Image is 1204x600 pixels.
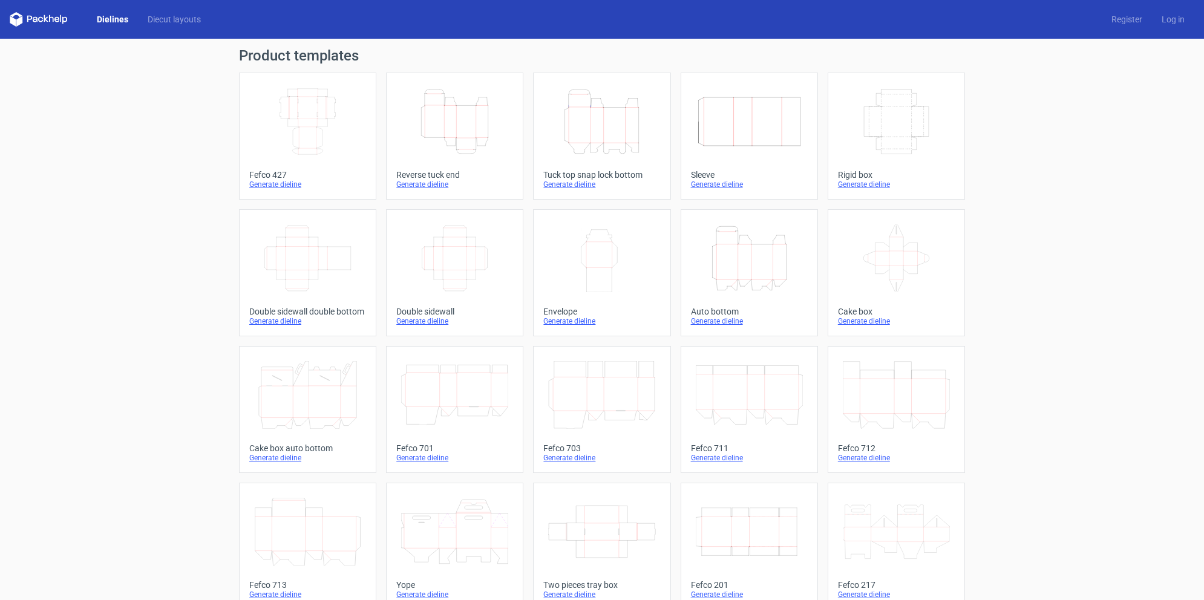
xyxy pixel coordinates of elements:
div: Generate dieline [838,180,955,189]
div: Generate dieline [543,590,660,599]
a: Double sidewallGenerate dieline [386,209,523,336]
div: Fefco 701 [396,443,513,453]
div: Generate dieline [691,316,808,326]
div: Generate dieline [691,590,808,599]
div: Generate dieline [396,316,513,326]
div: Yope [396,580,513,590]
a: Diecut layouts [138,13,211,25]
div: Fefco 703 [543,443,660,453]
div: Generate dieline [543,180,660,189]
div: Auto bottom [691,307,808,316]
a: Rigid boxGenerate dieline [828,73,965,200]
div: Two pieces tray box [543,580,660,590]
div: Double sidewall [396,307,513,316]
div: Generate dieline [838,453,955,463]
div: Generate dieline [249,180,366,189]
div: Generate dieline [396,453,513,463]
div: Fefco 713 [249,580,366,590]
div: Double sidewall double bottom [249,307,366,316]
div: Generate dieline [543,453,660,463]
div: Fefco 711 [691,443,808,453]
div: Generate dieline [691,453,808,463]
a: Dielines [87,13,138,25]
a: Cake box auto bottomGenerate dieline [239,346,376,473]
a: Fefco 701Generate dieline [386,346,523,473]
div: Tuck top snap lock bottom [543,170,660,180]
div: Generate dieline [249,590,366,599]
div: Reverse tuck end [396,170,513,180]
h1: Product templates [239,48,965,63]
a: Reverse tuck endGenerate dieline [386,73,523,200]
div: Generate dieline [691,180,808,189]
a: Log in [1152,13,1194,25]
a: EnvelopeGenerate dieline [533,209,670,336]
div: Generate dieline [838,316,955,326]
a: Fefco 703Generate dieline [533,346,670,473]
div: Fefco 712 [838,443,955,453]
div: Fefco 427 [249,170,366,180]
div: Generate dieline [249,316,366,326]
div: Rigid box [838,170,955,180]
a: Fefco 712Generate dieline [828,346,965,473]
div: Cake box [838,307,955,316]
div: Generate dieline [249,453,366,463]
div: Generate dieline [838,590,955,599]
a: Register [1102,13,1152,25]
div: Generate dieline [396,590,513,599]
div: Fefco 217 [838,580,955,590]
a: SleeveGenerate dieline [681,73,818,200]
div: Generate dieline [396,180,513,189]
a: Cake boxGenerate dieline [828,209,965,336]
a: Tuck top snap lock bottomGenerate dieline [533,73,670,200]
div: Envelope [543,307,660,316]
a: Fefco 711Generate dieline [681,346,818,473]
div: Fefco 201 [691,580,808,590]
div: Sleeve [691,170,808,180]
a: Double sidewall double bottomGenerate dieline [239,209,376,336]
a: Auto bottomGenerate dieline [681,209,818,336]
div: Generate dieline [543,316,660,326]
div: Cake box auto bottom [249,443,366,453]
a: Fefco 427Generate dieline [239,73,376,200]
